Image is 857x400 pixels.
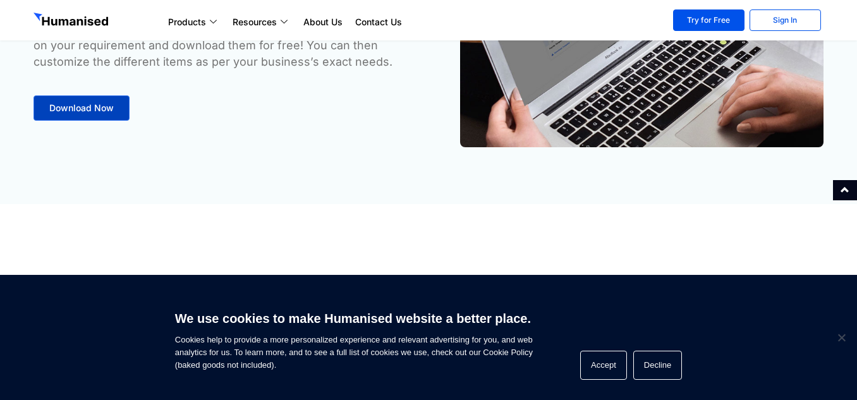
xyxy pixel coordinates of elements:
[673,9,745,31] a: Try for Free
[175,310,533,327] h6: We use cookies to make Humanised website a better place.
[750,9,821,31] a: Sign In
[580,351,627,380] button: Accept
[49,104,114,112] span: Download Now
[835,331,848,344] span: Decline
[162,15,226,30] a: Products
[33,95,130,121] a: Download Now
[175,303,533,372] span: Cookies help to provide a more personalized experience and relevant advertising for you, and web ...
[349,15,408,30] a: Contact Us
[633,351,682,380] button: Decline
[33,21,422,70] p: Pick from the professional payslip templates included below depending on your requirement and dow...
[33,13,111,29] img: GetHumanised Logo
[297,15,349,30] a: About Us
[226,15,297,30] a: Resources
